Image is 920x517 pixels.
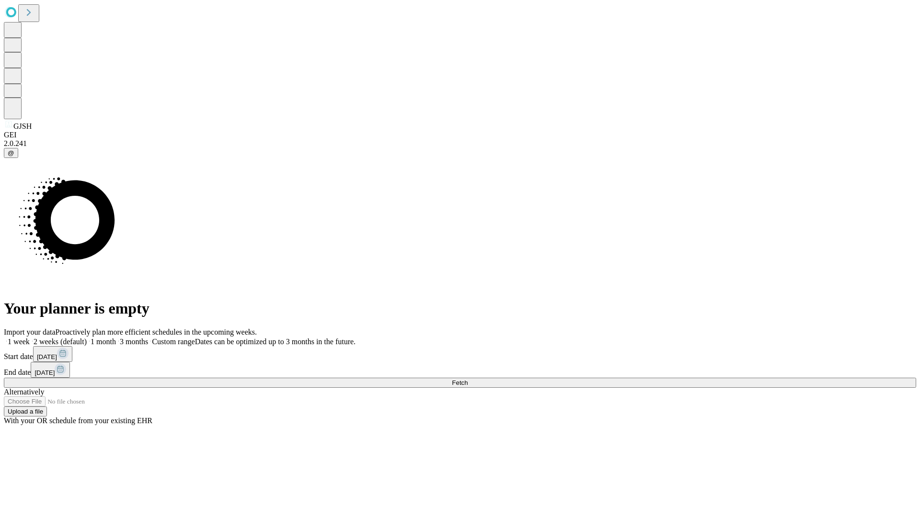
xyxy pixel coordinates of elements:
span: GJSH [13,122,32,130]
button: Fetch [4,378,916,388]
span: 2 weeks (default) [34,337,87,346]
span: 3 months [120,337,148,346]
div: GEI [4,131,916,139]
button: [DATE] [31,362,70,378]
span: Custom range [152,337,195,346]
span: Import your data [4,328,56,336]
button: Upload a file [4,406,47,416]
span: Alternatively [4,388,44,396]
button: @ [4,148,18,158]
span: Fetch [452,379,468,386]
span: 1 month [91,337,116,346]
span: [DATE] [37,353,57,360]
span: With your OR schedule from your existing EHR [4,416,152,425]
h1: Your planner is empty [4,300,916,317]
div: End date [4,362,916,378]
div: 2.0.241 [4,139,916,148]
div: Start date [4,346,916,362]
span: Proactively plan more efficient schedules in the upcoming weeks. [56,328,257,336]
span: Dates can be optimized up to 3 months in the future. [195,337,356,346]
span: @ [8,149,14,157]
button: [DATE] [33,346,72,362]
span: 1 week [8,337,30,346]
span: [DATE] [34,369,55,376]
